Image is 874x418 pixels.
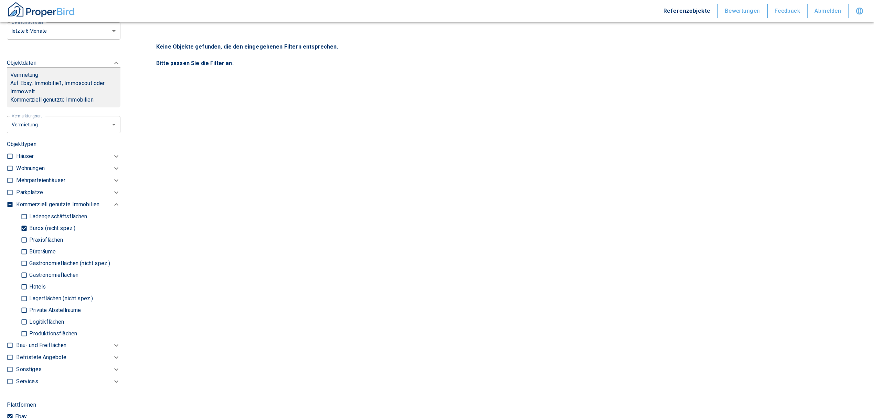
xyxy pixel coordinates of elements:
[10,79,117,96] p: Auf Ebay, Immobilie1, Immoscout oder Immowelt
[7,1,76,21] button: ProperBird Logo and Home Button
[28,261,110,266] p: Gastronomieflächen (nicht spez.)
[7,52,120,114] div: ObjektdatenVermietungAuf Ebay, Immobilie1, Immoscout oder ImmoweltKommerziell genutzte Immobilien
[16,175,120,187] div: Mehrparteienhäuser
[7,140,120,148] p: Objekttypen
[16,376,120,388] div: Services
[16,187,120,199] div: Parkplätze
[16,188,43,197] p: Parkplätze
[28,249,55,254] p: Büroräume
[7,22,120,40] div: letzte 6 Monate
[16,199,120,211] div: Kommerziell genutzte Immobilien
[156,43,845,67] p: Keine Objekte gefunden, die den eingegebenen Filtern entsprechen. Bitte passen Sie die Filter an.
[28,307,81,313] p: Private Abstellräume
[28,226,75,231] p: Büros (nicht spez.)
[16,365,41,374] p: Sonstiges
[808,4,849,18] button: Abmelden
[28,284,46,290] p: Hotels
[16,339,120,352] div: Bau- und Freiflächen
[10,96,117,104] p: Kommerziell genutzte Immobilien
[7,115,120,134] div: letzte 6 Monate
[16,377,38,386] p: Services
[657,4,718,18] button: Referenzobjekte
[16,353,66,362] p: Befristete Angebote
[28,296,93,301] p: Lagerflächen (nicht spez.)
[16,164,44,173] p: Wohnungen
[28,272,78,278] p: Gastronomieflächen
[28,214,87,219] p: Ladengeschäftsflächen
[28,237,63,243] p: Praxisflächen
[16,364,120,376] div: Sonstiges
[16,176,65,185] p: Mehrparteienhäuser
[16,163,120,175] div: Wohnungen
[16,341,66,349] p: Bau- und Freiflächen
[16,200,99,209] p: Kommerziell genutzte Immobilien
[10,71,39,79] p: Vermietung
[7,401,36,409] p: Plattformen
[28,319,64,325] p: Logitikflächen
[7,1,76,18] img: ProperBird Logo and Home Button
[768,4,808,18] button: Feedback
[16,152,34,160] p: Häuser
[7,59,36,67] p: Objektdaten
[28,331,77,336] p: Produktionsflächen
[718,4,768,18] button: Bewertungen
[16,150,120,163] div: Häuser
[16,352,120,364] div: Befristete Angebote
